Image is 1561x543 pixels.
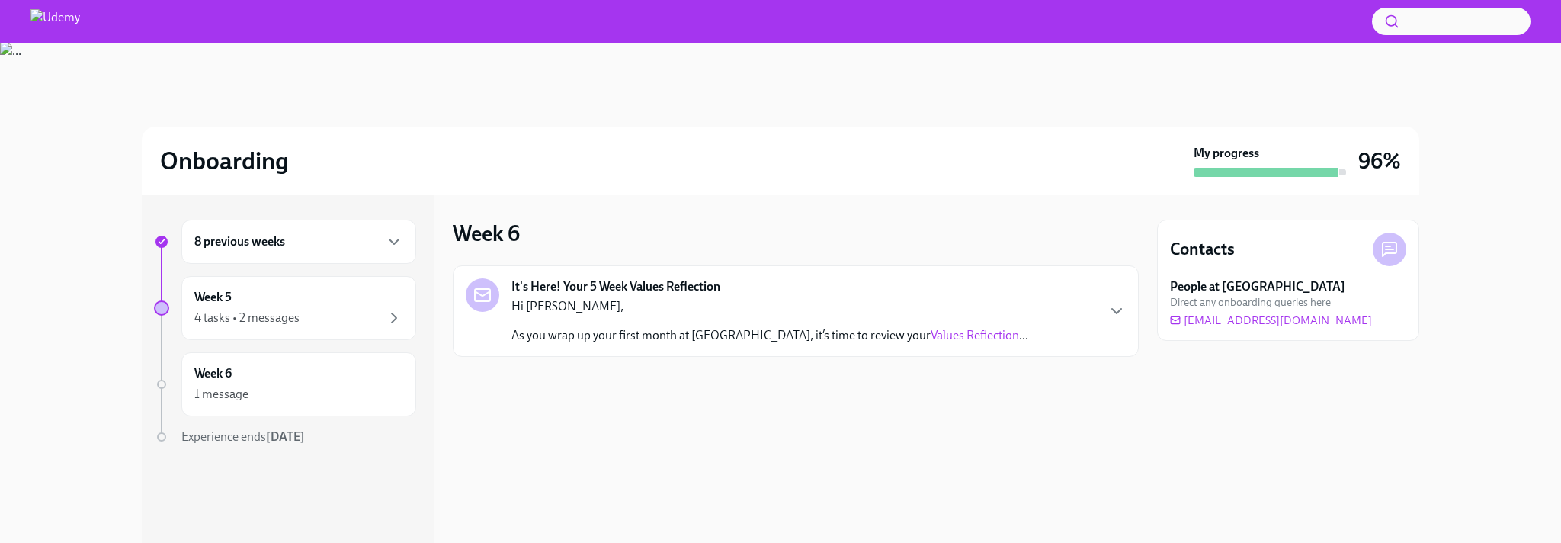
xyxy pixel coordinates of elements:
[181,220,416,264] div: 8 previous weeks
[194,365,232,382] h6: Week 6
[30,9,80,34] img: Udemy
[1170,295,1331,310] span: Direct any onboarding queries here
[453,220,520,247] h3: Week 6
[1194,145,1259,162] strong: My progress
[266,429,305,444] strong: [DATE]
[194,233,285,250] h6: 8 previous weeks
[511,298,1028,315] p: Hi [PERSON_NAME],
[160,146,289,176] h2: Onboarding
[1170,238,1235,261] h4: Contacts
[511,278,720,295] strong: It's Here! Your 5 Week Values Reflection
[154,352,416,416] a: Week 61 message
[194,386,248,403] div: 1 message
[1170,313,1372,328] a: [EMAIL_ADDRESS][DOMAIN_NAME]
[511,327,1028,344] p: As you wrap up your first month at [GEOGRAPHIC_DATA], it’s time to review your ...
[1170,278,1345,295] strong: People at [GEOGRAPHIC_DATA]
[931,328,1019,342] a: Values Reflection
[194,289,232,306] h6: Week 5
[1358,147,1401,175] h3: 96%
[194,310,300,326] div: 4 tasks • 2 messages
[181,429,305,444] span: Experience ends
[154,276,416,340] a: Week 54 tasks • 2 messages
